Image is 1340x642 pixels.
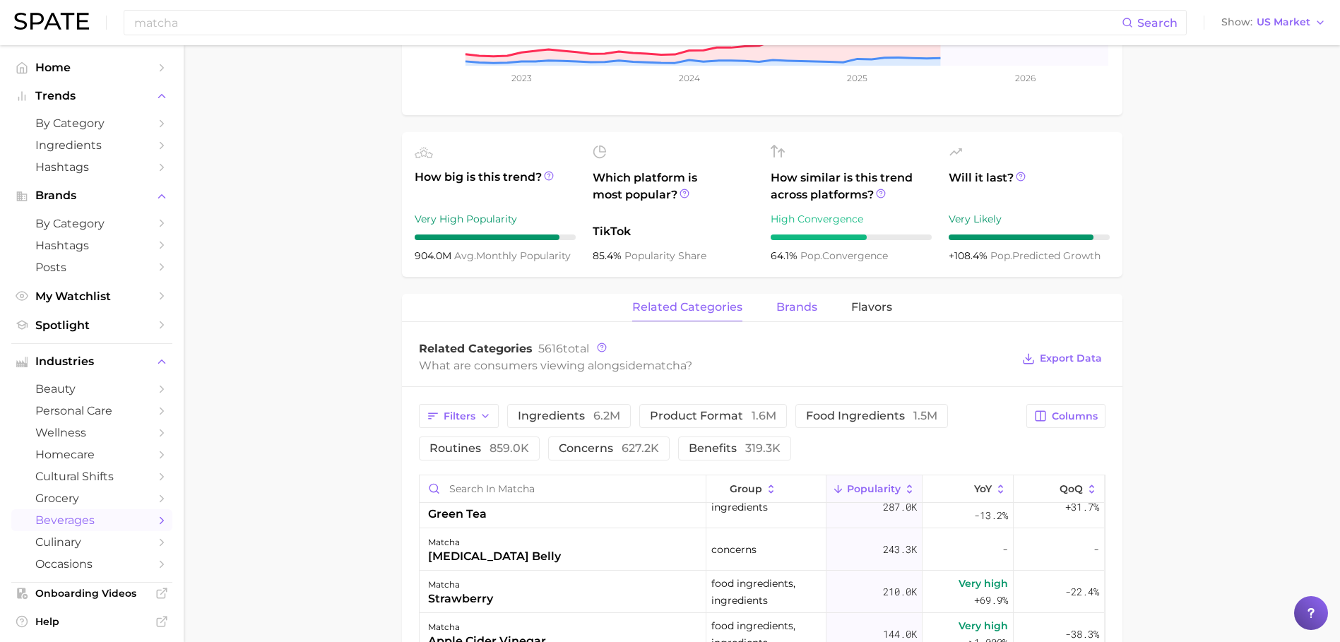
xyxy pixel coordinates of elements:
span: popularity share [624,249,706,262]
span: Hashtags [35,160,148,174]
span: monthly popularity [454,249,571,262]
span: Brands [35,189,148,202]
a: cultural shifts [11,465,172,487]
span: Home [35,61,148,74]
div: 9 / 10 [949,234,1110,240]
a: Hashtags [11,156,172,178]
a: Ingredients [11,134,172,156]
abbr: popularity index [800,249,822,262]
span: Spotlight [35,319,148,332]
img: SPATE [14,13,89,30]
span: Posts [35,261,148,274]
span: Search [1137,16,1178,30]
div: green tea [428,506,487,523]
span: 287.0k [883,499,917,516]
span: 64.1% [771,249,800,262]
button: Columns [1026,404,1105,428]
span: wellness [35,426,148,439]
button: group [706,475,826,503]
a: beauty [11,378,172,400]
span: Filters [444,410,475,422]
span: Hashtags [35,239,148,252]
div: matcha [428,576,493,593]
span: Will it last? [949,170,1110,203]
span: Export Data [1040,352,1102,364]
span: +69.9% [974,592,1008,609]
tspan: 2024 [678,73,699,83]
a: My Watchlist [11,285,172,307]
span: group [730,483,762,494]
span: beverages [35,513,148,527]
span: homecare [35,448,148,461]
span: brands [776,301,817,314]
span: matcha [643,359,686,372]
span: YoY [974,483,992,494]
span: ingredients [518,410,620,422]
span: beauty [35,382,148,396]
span: Onboarding Videos [35,587,148,600]
span: Flavors [851,301,892,314]
span: 319.3k [745,441,781,455]
button: QoQ [1014,475,1104,503]
span: Columns [1052,410,1098,422]
input: Search in matcha [420,475,706,502]
a: personal care [11,400,172,422]
a: beverages [11,509,172,531]
span: Ingredients [35,138,148,152]
div: Very Likely [949,210,1110,227]
span: +31.7% [1065,499,1099,516]
span: benefits [689,443,781,454]
span: 904.0m [415,249,454,262]
span: Very high [959,617,1008,634]
span: routines [429,443,529,454]
span: culinary [35,535,148,549]
span: QoQ [1060,483,1083,494]
button: Popularity [826,475,923,503]
span: 5616 [538,342,563,355]
div: What are consumers viewing alongside ? [419,356,1012,375]
button: Export Data [1019,349,1105,369]
tspan: 2025 [847,73,867,83]
div: 9 / 10 [415,234,576,240]
span: Show [1221,18,1252,26]
span: Trends [35,90,148,102]
tspan: 2023 [511,73,531,83]
button: ShowUS Market [1218,13,1329,32]
span: occasions [35,557,148,571]
span: US Market [1257,18,1310,26]
span: convergence [800,249,888,262]
span: 6.2m [593,409,620,422]
span: Help [35,615,148,628]
span: by Category [35,117,148,130]
a: Home [11,57,172,78]
a: Help [11,611,172,632]
span: cultural shifts [35,470,148,483]
tspan: 2026 [1014,73,1035,83]
div: matcha [428,619,546,636]
span: 210.0k [883,583,917,600]
span: concerns [559,443,659,454]
span: 859.0k [490,441,529,455]
span: by Category [35,217,148,230]
span: - [1093,541,1099,558]
span: Which platform is most popular? [593,170,754,216]
span: 243.3k [883,541,917,558]
a: by Category [11,213,172,234]
span: - [1002,541,1008,558]
span: How similar is this trend across platforms? [771,170,932,203]
span: 627.2k [622,441,659,455]
span: Industries [35,355,148,368]
div: strawberry [428,590,493,607]
button: YoY [923,475,1014,503]
a: wellness [11,422,172,444]
div: Very High Popularity [415,210,576,227]
a: occasions [11,553,172,575]
abbr: average [454,249,476,262]
button: Trends [11,85,172,107]
span: predicted growth [990,249,1101,262]
button: Industries [11,351,172,372]
span: food ingredients [806,410,937,422]
span: Popularity [847,483,901,494]
span: How big is this trend? [415,169,576,203]
a: Spotlight [11,314,172,336]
